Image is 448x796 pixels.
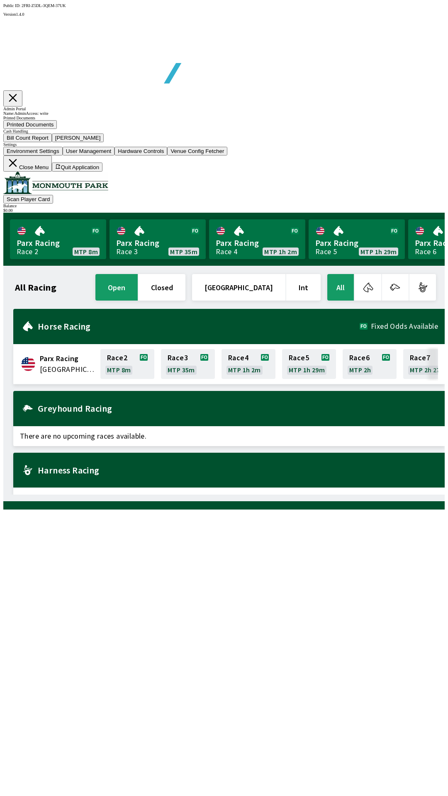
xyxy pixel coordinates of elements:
div: Race 4 [216,248,237,255]
button: Environment Settings [3,147,63,155]
a: Parx RacingRace 4MTP 1h 2m [209,219,305,259]
div: Settings [3,142,445,147]
div: Cash Handling [3,129,445,133]
h2: Harness Racing [38,467,438,473]
button: Printed Documents [3,120,57,129]
button: open [95,274,138,301]
span: Parx Racing [315,238,398,248]
span: Race 2 [107,354,127,361]
div: Version 1.4.0 [3,12,445,17]
span: Race 4 [228,354,248,361]
span: MTP 35m [168,366,195,373]
span: Fixed Odds Available [371,323,438,330]
span: There are no upcoming races available. [13,426,445,446]
button: [GEOGRAPHIC_DATA] [192,274,285,301]
button: User Management [63,147,115,155]
img: venue logo [3,172,108,194]
img: global tote logo [22,17,261,104]
span: MTP 35m [170,248,197,255]
div: $ 0.00 [3,208,445,213]
button: Hardware Controls [114,147,167,155]
h1: All Racing [15,284,56,291]
a: Race6MTP 2h [343,349,397,379]
div: Name: Admin Access: write [3,111,445,116]
span: MTP 1h 29m [360,248,397,255]
span: Parx Racing [17,238,100,248]
span: Race 3 [168,354,188,361]
span: Parx Racing [40,353,95,364]
button: Venue Config Fetcher [167,147,227,155]
a: Race5MTP 1h 29m [282,349,336,379]
div: Race 2 [17,248,38,255]
span: MTP 2h 27m [410,366,446,373]
div: Printed Documents [3,116,445,120]
div: Race 3 [116,248,138,255]
span: There are no upcoming races available. [13,488,445,507]
span: 2FRI-Z5DL-3QEM-37UK [22,3,66,8]
span: Parx Racing [116,238,199,248]
a: Race3MTP 35m [161,349,215,379]
a: Parx RacingRace 3MTP 35m [110,219,206,259]
span: Race 6 [349,354,370,361]
button: Int [286,274,321,301]
button: Quit Application [52,163,102,172]
a: Parx RacingRace 2MTP 8m [10,219,106,259]
span: Race 5 [289,354,309,361]
span: MTP 1h 29m [289,366,325,373]
h2: Greyhound Racing [38,405,438,412]
a: Race4MTP 1h 2m [222,349,275,379]
a: Parx RacingRace 5MTP 1h 29m [309,219,405,259]
span: United States [40,364,95,375]
span: MTP 1h 2m [264,248,297,255]
div: Public ID: [3,3,445,8]
button: closed [139,274,185,301]
span: MTP 8m [74,248,98,255]
button: Close Menu [3,155,52,172]
button: Bill Count Report [3,133,52,142]
span: MTP 1h 2m [228,366,261,373]
button: All [327,274,354,301]
span: Parx Racing [216,238,299,248]
div: Race 6 [415,248,436,255]
a: Race2MTP 8m [100,349,154,379]
button: Scan Player Card [3,195,53,204]
h2: Horse Racing [38,323,360,330]
span: MTP 2h [349,366,371,373]
div: Race 5 [315,248,337,255]
div: Balance [3,204,445,208]
span: Race 7 [410,354,430,361]
div: Admin Portal [3,107,445,111]
span: MTP 8m [107,366,131,373]
button: [PERSON_NAME] [52,133,104,142]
